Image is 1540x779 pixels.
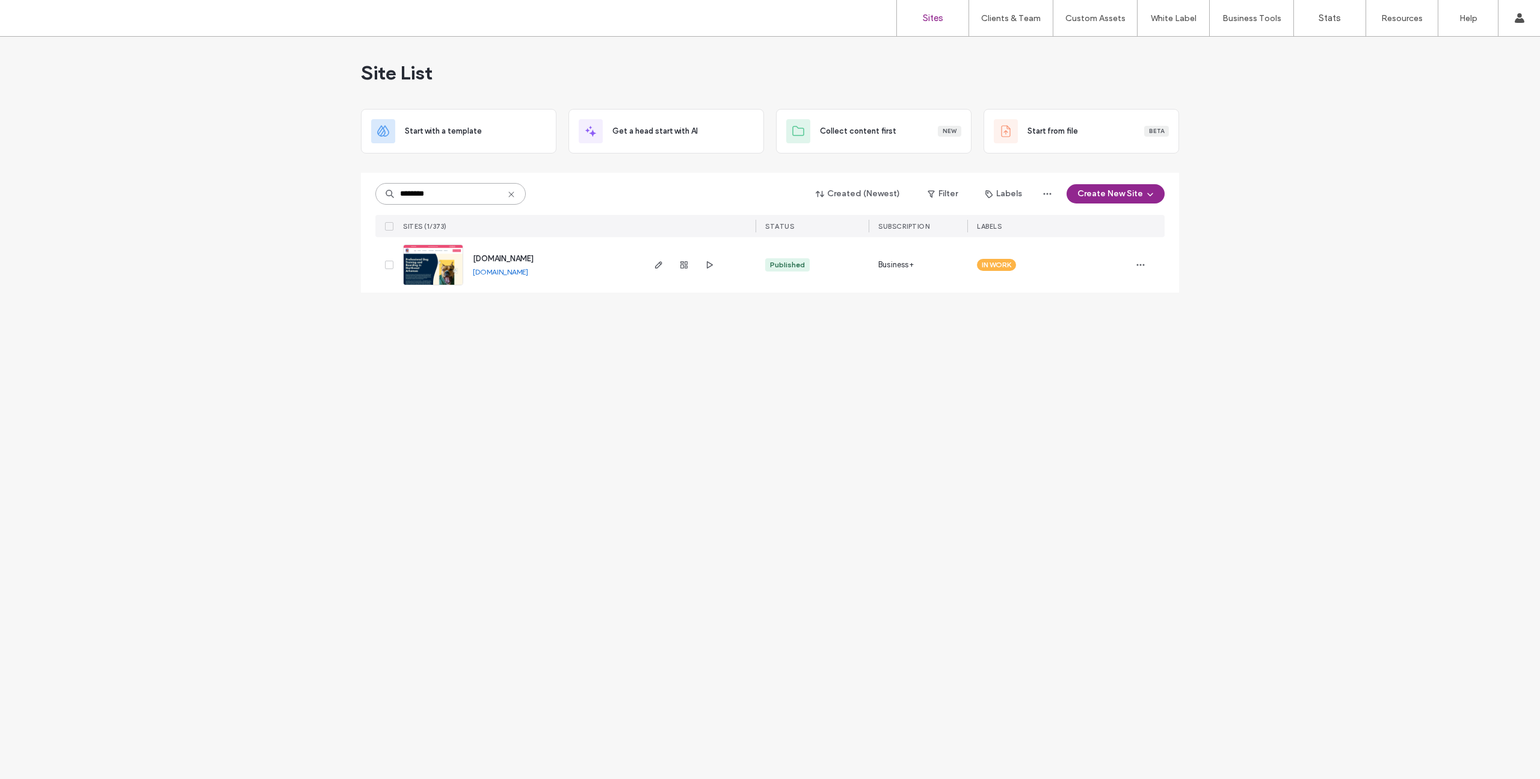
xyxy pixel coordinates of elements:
[975,184,1033,203] button: Labels
[923,13,943,23] label: Sites
[28,8,52,19] span: Help
[982,259,1011,270] span: IN WORK
[1065,13,1126,23] label: Custom Assets
[1381,13,1423,23] label: Resources
[1067,184,1165,203] button: Create New Site
[1319,13,1341,23] label: Stats
[805,184,911,203] button: Created (Newest)
[361,109,556,154] div: Start with a template
[981,13,1041,23] label: Clients & Team
[878,259,914,271] span: Business+
[770,259,805,270] div: Published
[1027,125,1078,137] span: Start from file
[361,61,433,85] span: Site List
[984,109,1179,154] div: Start from fileBeta
[878,222,929,231] span: SUBSCRIPTION
[403,222,447,231] span: SITES (1/373)
[776,109,972,154] div: Collect content firstNew
[405,125,482,137] span: Start with a template
[1144,126,1169,137] div: Beta
[1222,13,1281,23] label: Business Tools
[820,125,896,137] span: Collect content first
[473,254,534,263] a: [DOMAIN_NAME]
[938,126,961,137] div: New
[1151,13,1197,23] label: White Label
[568,109,764,154] div: Get a head start with AI
[916,184,970,203] button: Filter
[1459,13,1477,23] label: Help
[765,222,794,231] span: STATUS
[612,125,698,137] span: Get a head start with AI
[473,267,528,276] a: [DOMAIN_NAME]
[977,222,1002,231] span: LABELS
